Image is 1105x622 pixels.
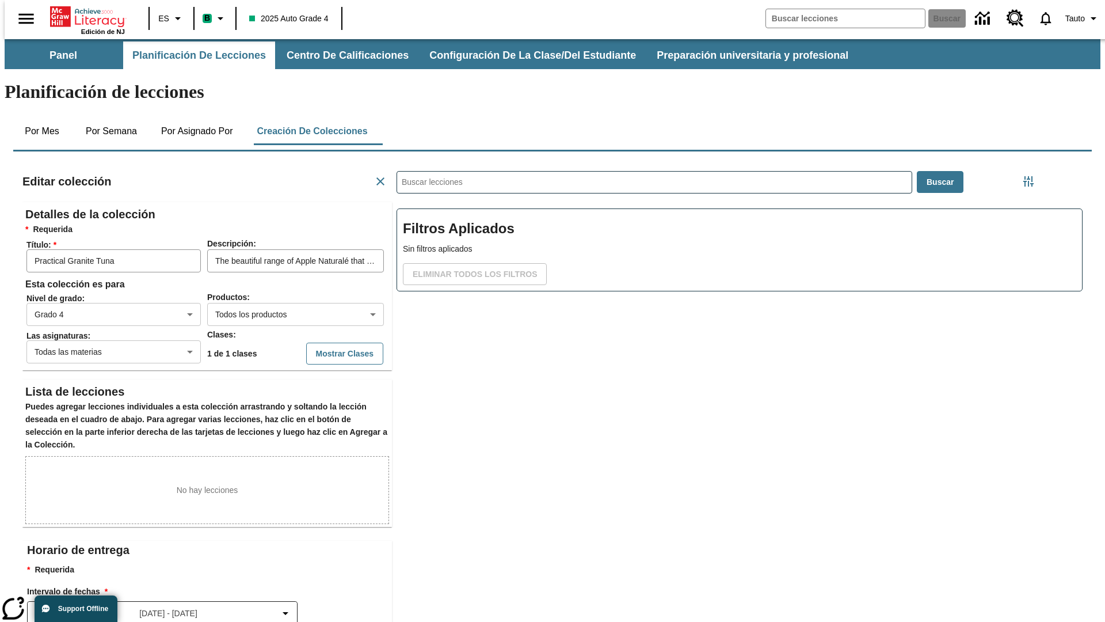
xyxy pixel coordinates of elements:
[1017,170,1040,193] button: Menú lateral de filtros
[207,293,250,302] span: Productos :
[5,41,859,69] div: Subbarra de navegación
[403,243,1076,255] p: Sin filtros aplicados
[58,605,108,613] span: Support Offline
[397,172,912,193] input: Buscar lecciones
[27,541,392,559] h2: Horario de entrega
[207,330,236,339] span: Clases :
[13,117,71,145] button: Por mes
[1000,3,1031,34] a: Centro de recursos, Se abrirá en una pestaña nueva.
[26,240,206,249] span: Tí­tulo :
[766,9,925,28] input: Buscar campo
[26,294,206,303] span: Nivel de grado :
[25,205,389,223] h2: Detalles de la colección
[647,41,858,69] button: Preparación universitaria y profesional
[139,608,197,620] span: [DATE] - [DATE]
[27,564,392,577] p: Requerida
[1061,8,1105,29] button: Perfil/Configuración
[204,11,210,25] span: B
[207,239,256,248] span: Descripción :
[9,2,43,36] button: Abrir el menú lateral
[5,39,1100,69] div: Subbarra de navegación
[35,596,117,622] button: Support Offline
[123,41,275,69] button: Planificación de lecciones
[77,117,146,145] button: Por semana
[158,13,169,25] span: ES
[50,4,125,35] div: Portada
[403,215,1076,243] h2: Filtros Aplicados
[27,586,392,598] h3: Intervalo de fechas
[279,606,292,620] svg: Collapse Date Range Filter
[22,172,112,191] h2: Editar colección
[26,340,201,363] div: Todas las materias
[917,171,963,194] button: Buscar
[5,81,1100,103] h1: Planificación de lecciones
[369,170,392,193] button: Cancelar
[25,382,389,401] h2: Lista de lecciones
[207,249,384,272] input: Descripción
[152,117,242,145] button: Por asignado por
[50,5,125,28] a: Portada
[247,117,376,145] button: Creación de colecciones
[26,331,206,340] span: Las asignaturas :
[1031,3,1061,33] a: Notificaciones
[198,8,232,29] button: Boost El color de la clase es verde menta. Cambiar el color de la clase.
[1065,13,1085,25] span: Tauto
[153,8,190,29] button: Lenguaje: ES, Selecciona un idioma
[6,41,121,69] button: Panel
[420,41,645,69] button: Configuración de la clase/del estudiante
[25,401,389,452] h6: Puedes agregar lecciones individuales a esta colección arrastrando y soltando la lección deseada ...
[177,484,238,496] p: No hay lecciones
[306,343,383,365] button: Mostrar Clases
[25,276,389,293] h6: Esta colección es para
[81,28,125,35] span: Edición de NJ
[249,13,329,25] span: 2025 Auto Grade 4
[26,303,201,326] div: Grado 4
[207,303,384,326] div: Todos los productos
[26,249,201,272] input: Tí­tulo
[207,348,257,360] p: 1 de 1 clases
[277,41,418,69] button: Centro de calificaciones
[25,223,389,236] h6: Requerida
[968,3,1000,35] a: Centro de información
[397,208,1083,291] div: Filtros Aplicados
[32,606,292,620] button: Seleccione el intervalo de fechas opción del menú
